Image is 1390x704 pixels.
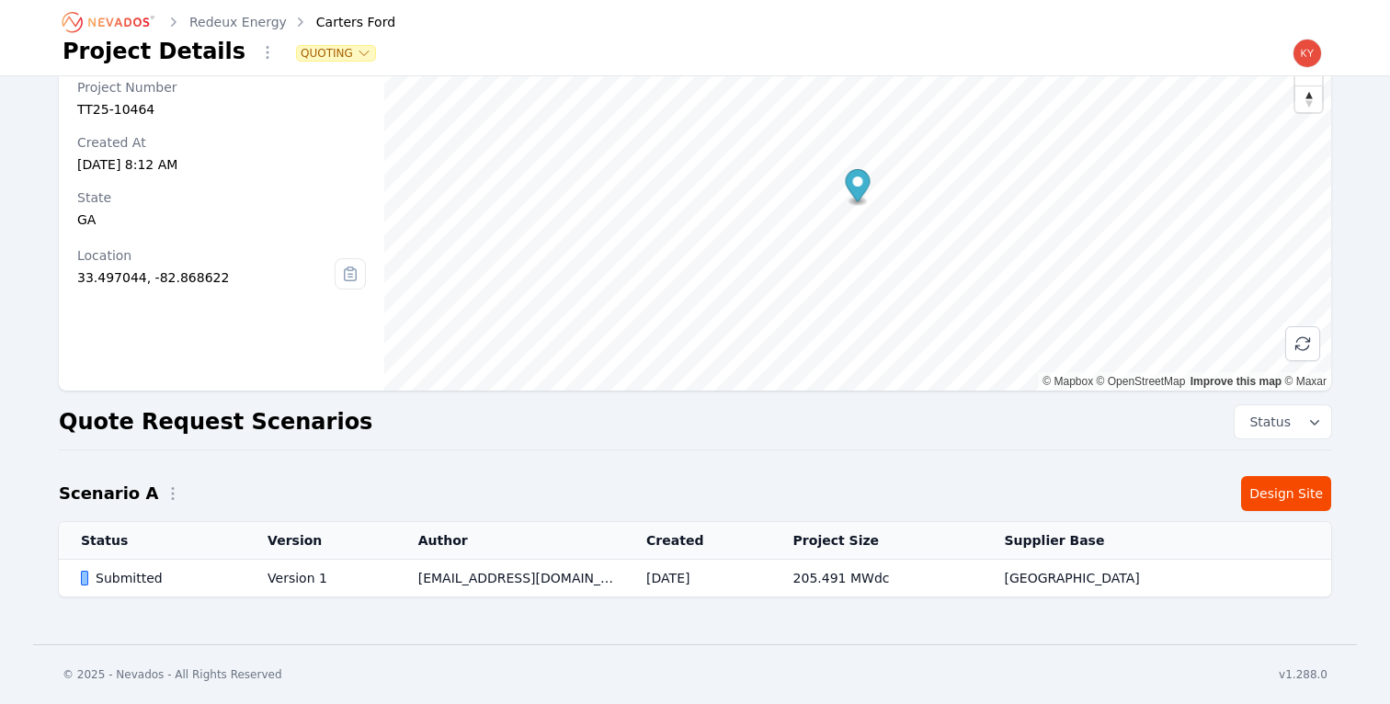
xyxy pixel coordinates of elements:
a: Improve this map [1191,375,1282,388]
a: Redeux Energy [189,13,287,31]
div: TT25-10464 [77,100,366,119]
td: [GEOGRAPHIC_DATA] [983,560,1259,597]
div: v1.288.0 [1279,667,1327,682]
button: Reset bearing to north [1295,85,1322,112]
div: Location [77,246,335,265]
img: kyle.macdougall@nevados.solar [1293,39,1322,68]
th: Created [624,522,771,560]
div: Project Number [77,78,366,97]
th: Supplier Base [983,522,1259,560]
h1: Project Details [63,37,245,66]
button: Status [1235,405,1331,438]
div: GA [77,210,366,229]
div: 33.497044, -82.868622 [77,268,335,287]
div: State [77,188,366,207]
td: [DATE] [624,560,771,597]
td: [EMAIL_ADDRESS][DOMAIN_NAME] [396,560,624,597]
canvas: Map [384,23,1331,391]
div: Created At [77,133,366,152]
a: OpenStreetMap [1097,375,1186,388]
th: Version [245,522,396,560]
div: Carters Ford [291,13,395,31]
h2: Scenario A [59,481,158,506]
div: [DATE] 8:12 AM [77,155,366,174]
div: © 2025 - Nevados - All Rights Reserved [63,667,282,682]
span: Status [1242,413,1291,431]
a: Design Site [1241,476,1331,511]
tr: SubmittedVersion 1[EMAIL_ADDRESS][DOMAIN_NAME][DATE]205.491 MWdc[GEOGRAPHIC_DATA] [59,560,1331,597]
div: Submitted [81,569,236,587]
a: Maxar [1284,375,1327,388]
td: Version 1 [245,560,396,597]
div: Map marker [845,169,870,207]
td: 205.491 MWdc [771,560,983,597]
th: Status [59,522,245,560]
h2: Quote Request Scenarios [59,407,372,437]
th: Project Size [771,522,983,560]
button: Quoting [297,46,375,61]
nav: Breadcrumb [63,7,395,37]
th: Author [396,522,624,560]
a: Mapbox [1042,375,1093,388]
